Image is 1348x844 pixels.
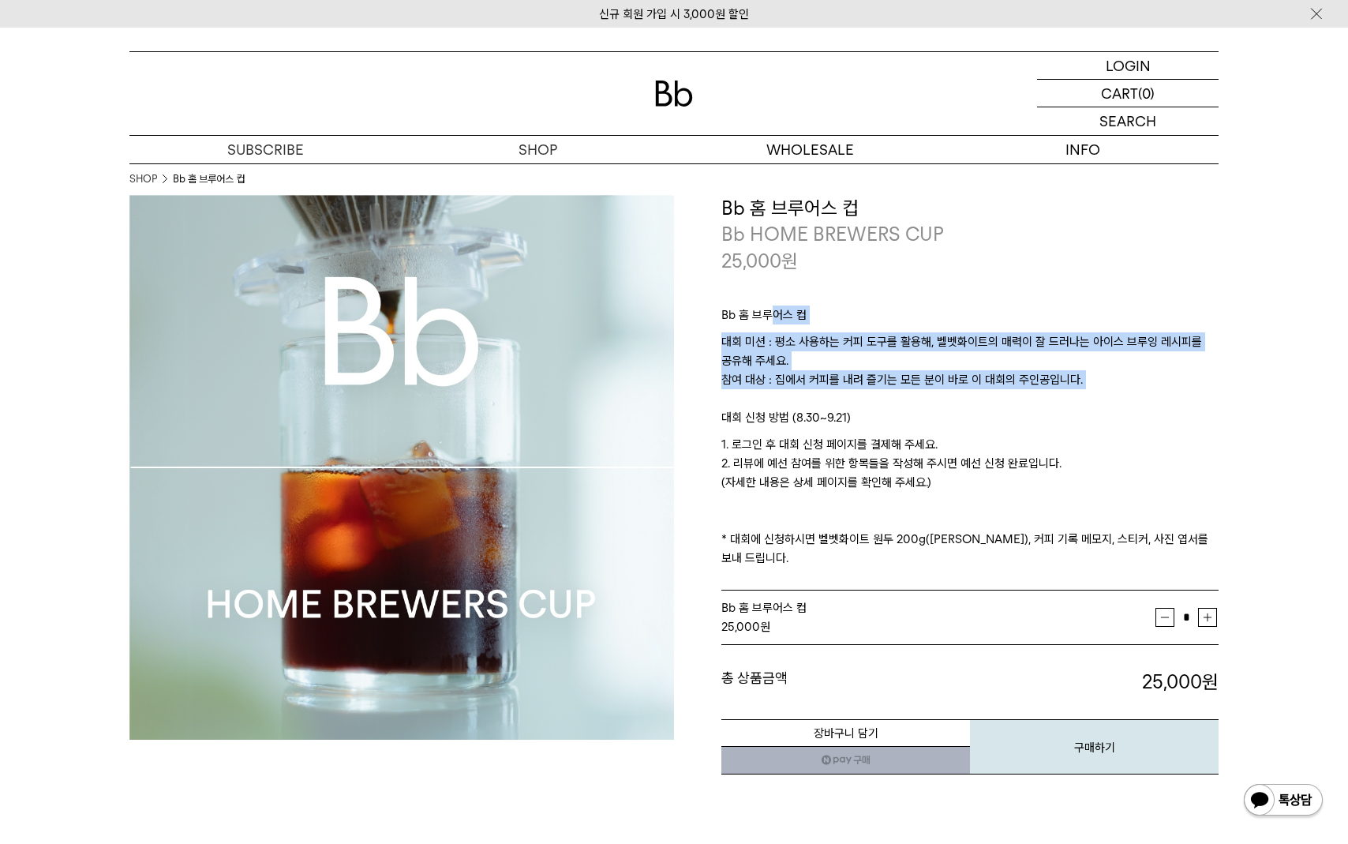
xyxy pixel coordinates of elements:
img: 로고 [655,81,693,107]
p: 대회 미션 : 평소 사용하는 커피 도구를 활용해, 벨벳화이트의 매력이 잘 드러나는 아이스 브루잉 레시피를 공유해 주세요. 참여 대상 : 집에서 커피를 내려 즐기는 모든 분이 ... [721,332,1219,408]
p: SEARCH [1099,107,1156,135]
strong: 25,000 [721,620,760,634]
p: (0) [1138,80,1155,107]
p: 대회 신청 방법 (8.30~9.21) [721,408,1219,435]
dt: 총 상품금액 [721,669,970,696]
div: 원 [721,617,1155,636]
p: 25,000 [721,248,798,275]
a: SHOP [129,171,157,187]
a: CART (0) [1037,80,1219,107]
p: INFO [946,136,1219,163]
p: LOGIN [1106,52,1151,79]
strong: 25,000 [1142,670,1219,693]
h3: Bb 홈 브루어스 컵 [721,195,1219,222]
b: 원 [1202,670,1219,693]
p: Bb 홈 브루어스 컵 [721,306,1219,332]
p: CART [1101,80,1138,107]
button: 증가 [1198,608,1217,627]
a: LOGIN [1037,52,1219,80]
span: 원 [781,249,798,272]
p: 1. 로그인 후 대회 신청 페이지를 결제해 주세요. 2. 리뷰에 예선 참여를 위한 항목들을 작성해 주시면 예선 신청 완료입니다. (자세한 내용은 상세 페이지를 확인해 주세요.... [721,435,1219,568]
button: 감소 [1155,608,1174,627]
img: Bb 홈 브루어스 컵 [129,195,674,740]
a: 신규 회원 가입 시 3,000원 할인 [599,7,749,21]
img: 카카오톡 채널 1:1 채팅 버튼 [1242,782,1324,820]
li: Bb 홈 브루어스 컵 [173,171,245,187]
p: WHOLESALE [674,136,946,163]
button: 장바구니 담기 [721,719,970,747]
a: SHOP [402,136,674,163]
span: Bb 홈 브루어스 컵 [721,601,807,615]
button: 구매하기 [970,719,1219,775]
p: Bb HOME BREWERS CUP [721,221,1219,248]
a: 새창 [721,746,970,775]
a: SUBSCRIBE [129,136,402,163]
